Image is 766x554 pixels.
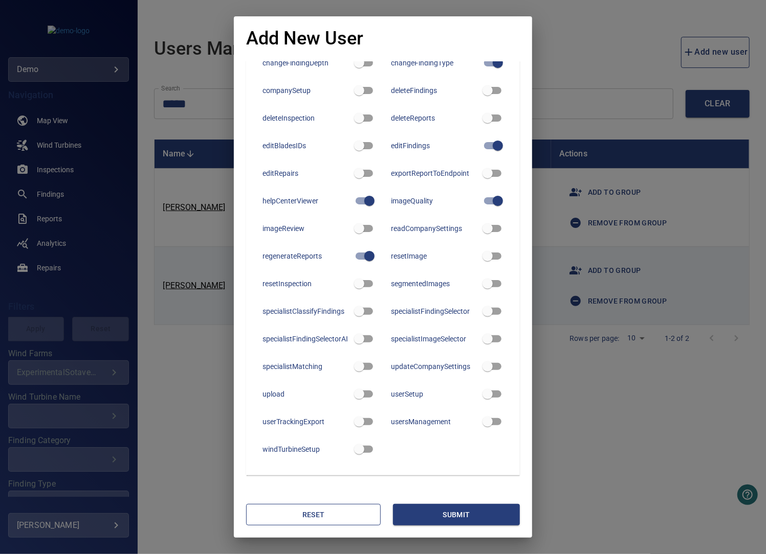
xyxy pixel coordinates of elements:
div: usersManagement [391,417,478,427]
div: changeFindingType [391,58,478,68]
span: Submit [397,509,516,521]
div: userSetup [391,389,478,399]
div: readCompanySettings [391,223,478,234]
div: windTurbineSetup [262,444,349,454]
div: specialistFindingSelector [391,306,478,316]
div: helpCenterViewer [262,196,349,206]
div: deleteFindings [391,85,478,96]
div: companySetup [262,85,349,96]
div: upload [262,389,349,399]
div: imageReview [262,223,349,234]
div: segmentedImages [391,279,478,289]
div: editRepairs [262,168,349,178]
div: exportReportToEndpoint [391,168,478,178]
div: editFindings [391,141,478,151]
div: deleteInspection [262,113,349,123]
button: Submit [393,504,520,526]
div: userTrackingExport [262,417,349,427]
div: resetInspection [262,279,349,289]
h1: Add New User [246,29,363,49]
div: regenerateReports [262,251,349,261]
div: specialistClassifyFindings [262,306,349,316]
button: Reset [246,504,381,526]
div: changeFindingDepth [262,58,349,68]
div: imageQuality [391,196,478,206]
div: specialistImageSelector [391,334,478,344]
div: resetImage [391,251,478,261]
div: editBladesIDs [262,141,349,151]
div: deleteReports [391,113,478,123]
div: specialistFindingSelectorAI [262,334,349,344]
div: specialistMatching [262,361,349,372]
span: Reset [257,509,369,521]
div: updateCompanySettings [391,361,478,372]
